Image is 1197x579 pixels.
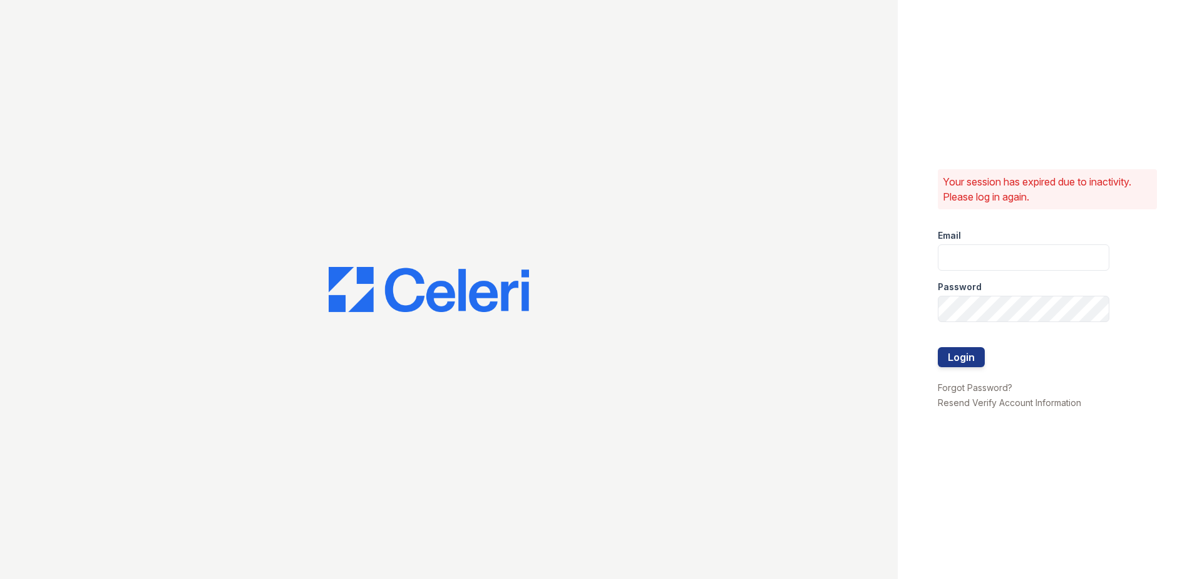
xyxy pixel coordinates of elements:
[943,174,1152,204] p: Your session has expired due to inactivity. Please log in again.
[938,397,1081,408] a: Resend Verify Account Information
[938,229,961,242] label: Email
[938,347,985,367] button: Login
[329,267,529,312] img: CE_Logo_Blue-a8612792a0a2168367f1c8372b55b34899dd931a85d93a1a3d3e32e68fde9ad4.png
[938,281,982,293] label: Password
[938,382,1012,393] a: Forgot Password?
